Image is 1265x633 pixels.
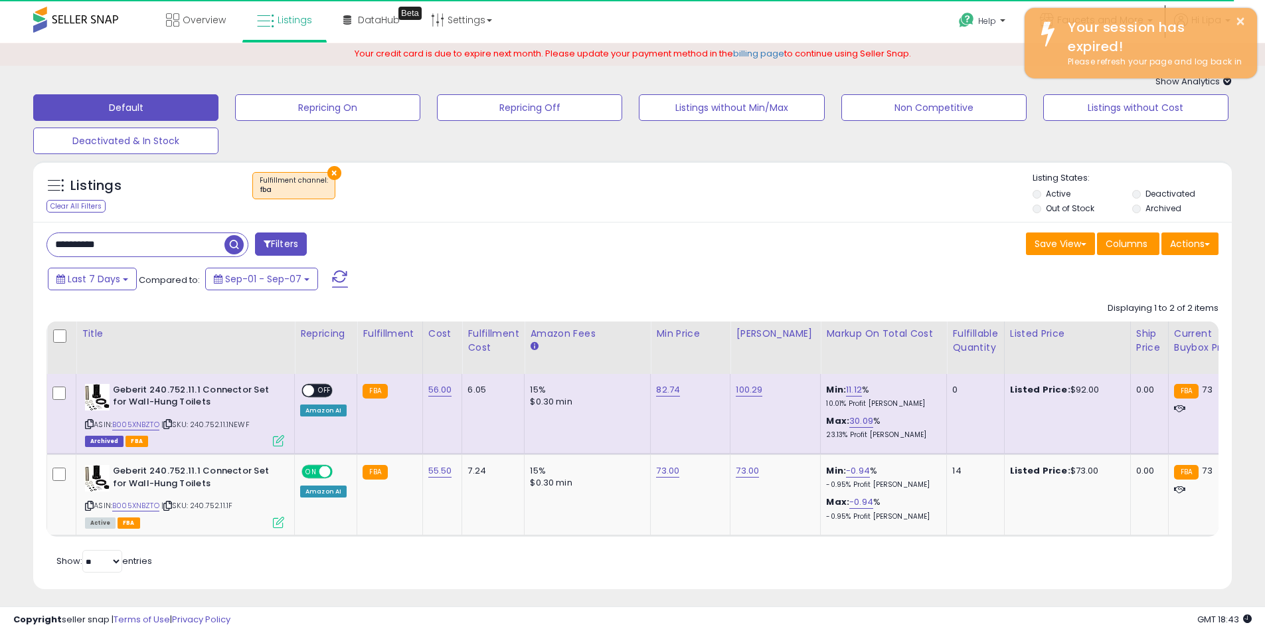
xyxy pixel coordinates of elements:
[467,384,514,396] div: 6.05
[1010,383,1070,396] b: Listed Price:
[56,555,152,567] span: Show: entries
[846,464,870,478] a: -0.94
[278,13,312,27] span: Listings
[952,465,993,477] div: 14
[70,177,122,195] h5: Listings
[952,384,993,396] div: 0
[172,613,230,626] a: Privacy Policy
[826,480,936,490] p: -0.95% Profit [PERSON_NAME]
[260,175,328,195] span: Fulfillment channel :
[85,436,124,447] span: Listings that have been deleted from Seller Central
[1145,188,1195,199] label: Deactivated
[112,500,159,511] a: B005XNBZTO
[948,2,1019,43] a: Help
[1161,232,1219,255] button: Actions
[161,419,250,430] span: | SKU: 240.752.11.1NEWF
[85,465,284,527] div: ASIN:
[260,185,328,195] div: fba
[363,384,387,399] small: FBA
[1010,384,1120,396] div: $92.00
[1046,203,1094,214] label: Out of Stock
[821,321,947,374] th: The percentage added to the cost of goods (COGS) that forms the calculator for Min & Max prices.
[1174,327,1242,355] div: Current Buybox Price
[826,414,849,427] b: Max:
[33,94,218,121] button: Default
[736,327,815,341] div: [PERSON_NAME]
[656,327,724,341] div: Min Price
[826,464,846,477] b: Min:
[978,15,996,27] span: Help
[1136,465,1158,477] div: 0.00
[428,383,452,397] a: 56.00
[225,272,301,286] span: Sep-01 - Sep-07
[656,383,680,397] a: 82.74
[530,327,645,341] div: Amazon Fees
[13,613,62,626] strong: Copyright
[467,327,519,355] div: Fulfillment Cost
[235,94,420,121] button: Repricing On
[13,614,230,626] div: seller snap | |
[1033,172,1232,185] p: Listing States:
[33,128,218,154] button: Deactivated & In Stock
[355,47,911,60] span: Your credit card is due to expire next month. Please update your payment method in the to continu...
[85,384,284,446] div: ASIN:
[530,396,640,408] div: $0.30 min
[1026,232,1095,255] button: Save View
[1136,384,1158,396] div: 0.00
[437,94,622,121] button: Repricing Off
[733,47,784,60] a: billing page
[327,166,341,180] button: ×
[82,327,289,341] div: Title
[114,613,170,626] a: Terms of Use
[826,512,936,521] p: -0.95% Profit [PERSON_NAME]
[118,517,140,529] span: FBA
[428,327,457,341] div: Cost
[826,465,936,490] div: %
[85,517,116,529] span: All listings currently available for purchase on Amazon
[530,341,538,353] small: Amazon Fees.
[1202,464,1212,477] span: 73
[530,477,640,489] div: $0.30 min
[363,465,387,480] small: FBA
[826,430,936,440] p: 23.13% Profit [PERSON_NAME]
[826,496,849,508] b: Max:
[112,419,159,430] a: B005XNBZTO
[826,496,936,521] div: %
[300,405,347,416] div: Amazon AI
[1145,203,1181,214] label: Archived
[1106,237,1147,250] span: Columns
[1202,383,1212,396] span: 73
[826,383,846,396] b: Min:
[826,384,936,408] div: %
[849,496,873,509] a: -0.94
[1108,302,1219,315] div: Displaying 1 to 2 of 2 items
[85,384,110,410] img: 41Q6Ljn7DpL._SL40_.jpg
[300,327,351,341] div: Repricing
[183,13,226,27] span: Overview
[85,465,110,492] img: 41Q6Ljn7DpL._SL40_.jpg
[1136,327,1163,355] div: Ship Price
[139,274,200,286] span: Compared to:
[113,384,274,412] b: Geberit 240.752.11.1 Connector Set for Wall-Hung Toilets
[1046,188,1070,199] label: Active
[1058,18,1247,56] div: Your session has expired!
[1058,56,1247,68] div: Please refresh your page and log back in
[1097,232,1159,255] button: Columns
[849,414,873,428] a: 30.09
[826,399,936,408] p: 10.01% Profit [PERSON_NAME]
[398,7,422,20] div: Tooltip anchor
[530,384,640,396] div: 15%
[46,200,106,213] div: Clear All Filters
[958,12,975,29] i: Get Help
[331,466,352,478] span: OFF
[846,383,862,397] a: 11.12
[1155,75,1232,88] span: Show Analytics
[358,13,400,27] span: DataHub
[1174,384,1199,399] small: FBA
[826,415,936,440] div: %
[113,465,274,493] b: Geberit 240.752.11.1 Connector Set for Wall-Hung Toilets
[736,464,759,478] a: 73.00
[656,464,679,478] a: 73.00
[530,465,640,477] div: 15%
[205,268,318,290] button: Sep-01 - Sep-07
